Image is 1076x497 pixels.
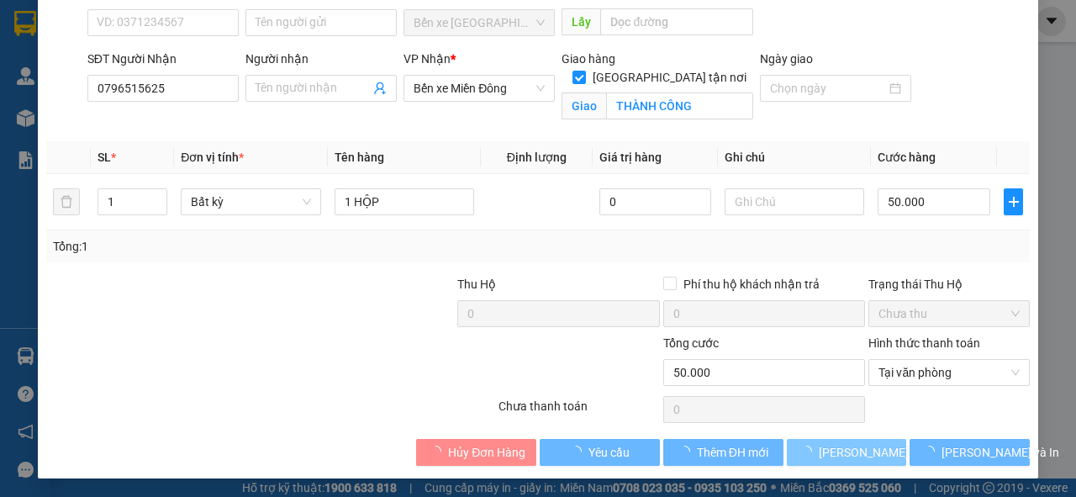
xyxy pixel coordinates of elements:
span: Tổng cước [663,336,719,350]
div: Trạng thái Thu Hộ [868,275,1030,293]
span: loading [800,446,819,457]
label: Ngày giao [760,52,813,66]
span: Tên hàng [335,151,384,164]
span: [PERSON_NAME] và In [941,443,1059,462]
input: VD: Bàn, Ghế [335,188,474,215]
button: delete [53,188,80,215]
span: VP Nhận [403,52,451,66]
button: Thêm ĐH mới [663,439,783,466]
div: Tổng: 1 [53,237,417,256]
span: Giao hàng [562,52,615,66]
span: [GEOGRAPHIC_DATA] tận nơi [586,68,753,87]
button: [PERSON_NAME] và In [910,439,1030,466]
button: Hủy Đơn Hàng [416,439,536,466]
span: Cước hàng [878,151,936,164]
label: Hình thức thanh toán [868,336,980,350]
input: Dọc đường [600,8,752,35]
th: Ghi chú [718,141,871,174]
button: [PERSON_NAME] thay đổi [787,439,907,466]
span: Thêm ĐH mới [697,443,768,462]
span: Hủy Đơn Hàng [448,443,525,462]
span: [PERSON_NAME] thay đổi [819,443,953,462]
input: Ghi Chú [725,188,864,215]
span: user-add [373,82,387,95]
span: loading [923,446,941,457]
div: Chưa thanh toán [497,397,662,426]
div: SĐT Người Nhận [87,50,239,68]
span: Tại văn phòng [878,360,1020,385]
span: Yêu cầu [588,443,630,462]
button: plus [1004,188,1023,215]
div: Người nhận [245,50,397,68]
span: SL [98,151,111,164]
span: loading [430,446,448,457]
span: Bến xe Miền Đông [414,76,545,101]
span: Thu Hộ [457,278,496,291]
span: Chưa thu [878,301,1020,326]
span: Giao [562,93,606,119]
span: plus [1005,195,1022,209]
button: Yêu cầu [540,439,660,466]
span: Bất kỳ [191,189,310,214]
span: loading [570,446,588,457]
span: Bến xe Quảng Ngãi [414,10,545,35]
span: Đơn vị tính [181,151,244,164]
span: loading [678,446,697,457]
input: Ngày giao [770,79,886,98]
span: Lấy [562,8,600,35]
input: Giao tận nơi [606,93,752,119]
span: Định lượng [507,151,567,164]
span: Giá trị hàng [599,151,662,164]
span: Phí thu hộ khách nhận trả [677,275,826,293]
